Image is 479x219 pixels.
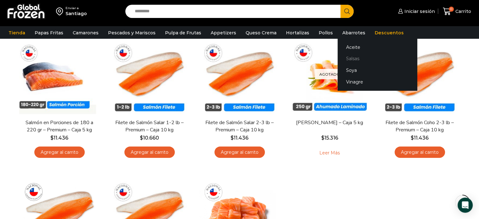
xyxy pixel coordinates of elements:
[34,147,85,158] a: Agregar al carrito: “Salmón en Porciones de 180 a 220 gr - Premium - Caja 5 kg”
[105,27,159,39] a: Pescados y Mariscos
[56,6,66,17] img: address-field-icon.svg
[31,27,66,39] a: Papas Fritas
[339,27,368,39] a: Abarrotes
[66,6,87,10] div: Enviar a
[458,198,473,213] div: Open Intercom Messenger
[411,135,414,141] span: $
[441,4,473,19] a: 0 Carrito
[203,119,276,134] a: Filete de Salmón Salar 2-3 lb – Premium – Caja 10 kg
[321,135,338,141] bdi: 15.316
[66,10,87,17] div: Santiago
[50,135,68,141] bdi: 11.436
[316,27,336,39] a: Pollos
[395,147,445,158] a: Agregar al carrito: “Filete de Salmón Coho 2-3 lb - Premium - Caja 10 kg”
[242,27,280,39] a: Queso Crema
[113,119,185,134] a: Filete de Salmón Salar 1-2 lb – Premium – Caja 10 kg
[208,27,239,39] a: Appetizers
[140,135,143,141] span: $
[338,41,417,53] a: Aceite
[372,27,407,39] a: Descuentos
[283,27,312,39] a: Hortalizas
[315,69,345,79] p: Agotado
[321,135,324,141] span: $
[310,147,350,160] a: Leé más sobre “Salmón Ahumado Laminado - Caja 5 kg”
[449,7,454,12] span: 0
[338,53,417,65] a: Salsas
[396,5,435,18] a: Iniciar sesión
[231,135,248,141] bdi: 11.436
[403,8,435,14] span: Iniciar sesión
[293,119,366,126] a: [PERSON_NAME] – Caja 5 kg
[140,135,159,141] bdi: 10.660
[411,135,429,141] bdi: 11.436
[383,119,456,134] a: Filete de Salmón Coho 2-3 lb – Premium – Caja 10 kg
[340,5,354,18] button: Search button
[23,119,95,134] a: Salmón en Porciones de 180 a 220 gr – Premium – Caja 5 kg
[454,8,471,14] span: Carrito
[162,27,204,39] a: Pulpa de Frutas
[231,135,234,141] span: $
[338,76,417,88] a: Vinagre
[214,147,265,158] a: Agregar al carrito: “Filete de Salmón Salar 2-3 lb - Premium - Caja 10 kg”
[50,135,54,141] span: $
[338,65,417,76] a: Soya
[70,27,102,39] a: Camarones
[124,147,175,158] a: Agregar al carrito: “Filete de Salmón Salar 1-2 lb – Premium - Caja 10 kg”
[5,27,28,39] a: Tienda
